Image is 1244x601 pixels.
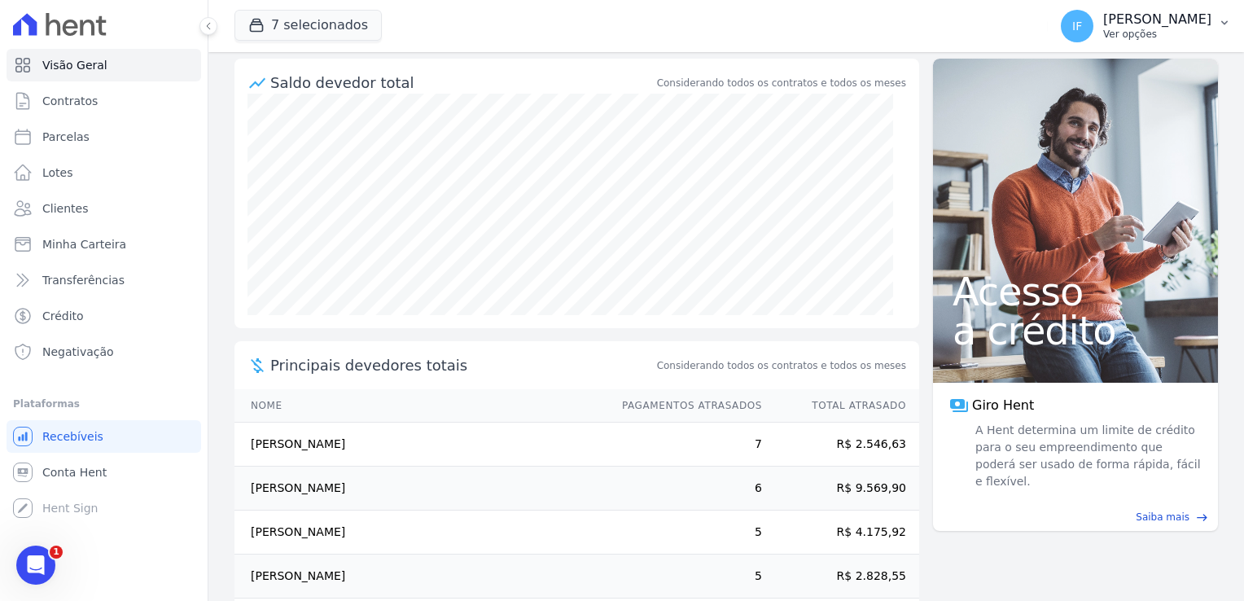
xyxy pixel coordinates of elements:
span: Giro Hent [972,396,1034,415]
a: Recebíveis [7,420,201,453]
td: R$ 4.175,92 [763,511,919,555]
td: [PERSON_NAME] [234,467,607,511]
td: 5 [607,555,763,599]
td: R$ 2.828,55 [763,555,919,599]
td: R$ 2.546,63 [763,423,919,467]
span: Acesso [953,272,1198,311]
th: Pagamentos Atrasados [607,389,763,423]
th: Total Atrasado [763,389,919,423]
p: Ver opções [1103,28,1211,41]
a: Saiba mais east [943,510,1208,524]
a: Crédito [7,300,201,332]
span: Saiba mais [1136,510,1189,524]
iframe: Intercom live chat [16,546,55,585]
span: Negativação [42,344,114,360]
span: Contratos [42,93,98,109]
td: 7 [607,423,763,467]
span: Transferências [42,272,125,288]
td: [PERSON_NAME] [234,511,607,555]
button: IF [PERSON_NAME] Ver opções [1048,3,1244,49]
a: Conta Hent [7,456,201,489]
a: Parcelas [7,121,201,153]
td: 5 [607,511,763,555]
td: [PERSON_NAME] [234,555,607,599]
span: a crédito [953,311,1198,350]
span: 1 [50,546,63,559]
a: Contratos [7,85,201,117]
span: Lotes [42,165,73,181]
td: R$ 9.569,90 [763,467,919,511]
span: Clientes [42,200,88,217]
span: east [1196,511,1208,524]
td: [PERSON_NAME] [234,423,607,467]
button: 7 selecionados [234,10,382,41]
span: Principais devedores totais [270,354,654,376]
span: Parcelas [42,129,90,145]
a: Visão Geral [7,49,201,81]
span: IF [1072,20,1082,32]
span: Minha Carteira [42,236,126,252]
span: Crédito [42,308,84,324]
th: Nome [234,389,607,423]
div: Saldo devedor total [270,72,654,94]
a: Lotes [7,156,201,189]
div: Plataformas [13,394,195,414]
span: Conta Hent [42,464,107,480]
a: Transferências [7,264,201,296]
td: 6 [607,467,763,511]
a: Minha Carteira [7,228,201,261]
div: Considerando todos os contratos e todos os meses [657,76,906,90]
span: Recebíveis [42,428,103,445]
a: Negativação [7,336,201,368]
a: Clientes [7,192,201,225]
span: Considerando todos os contratos e todos os meses [657,358,906,373]
p: [PERSON_NAME] [1103,11,1211,28]
span: A Hent determina um limite de crédito para o seu empreendimento que poderá ser usado de forma ráp... [972,422,1202,490]
span: Visão Geral [42,57,107,73]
